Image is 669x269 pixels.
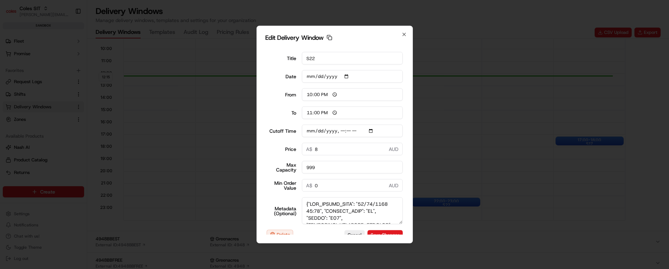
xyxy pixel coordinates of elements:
[267,147,297,152] label: Price
[267,181,297,190] label: Min Order Value
[59,102,65,108] div: 💻
[7,28,127,39] p: Welcome 👋
[24,67,114,74] div: Start new chat
[267,92,297,97] label: From
[265,35,404,41] h2: Edit Delivery Window
[267,162,297,172] label: Max Capacity
[302,52,403,65] input: e.g., Morning Express
[267,56,297,61] label: Title
[302,179,403,192] input: 0.00
[267,74,297,79] label: Date
[7,102,13,108] div: 📗
[49,118,84,124] a: Powered byPylon
[302,197,403,224] textarea: {"LOR_IPSUMD_SITA": "52/74/1168 45:78", "CONSECT_ADIP": "EL", "SEDDO": "E07", "TEMPORINCI_UTLABOR...
[56,99,115,111] a: 💻API Documentation
[267,206,297,216] label: Metadata (Optional)
[267,110,297,115] label: To
[4,99,56,111] a: 📗Knowledge Base
[14,101,53,108] span: Knowledge Base
[69,118,84,124] span: Pylon
[344,230,365,240] button: Cancel
[66,101,112,108] span: API Documentation
[267,230,293,240] button: Delete
[367,230,403,240] button: Save Changes
[18,45,126,52] input: Got a question? Start typing here...
[7,7,21,21] img: Nash
[7,67,20,79] img: 1736555255976-a54dd68f-1ca7-489b-9aae-adbdc363a1c4
[119,69,127,77] button: Start new chat
[267,129,297,133] label: Cutoff Time
[302,143,403,155] input: 0.00
[24,74,88,79] div: We're available if you need us!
